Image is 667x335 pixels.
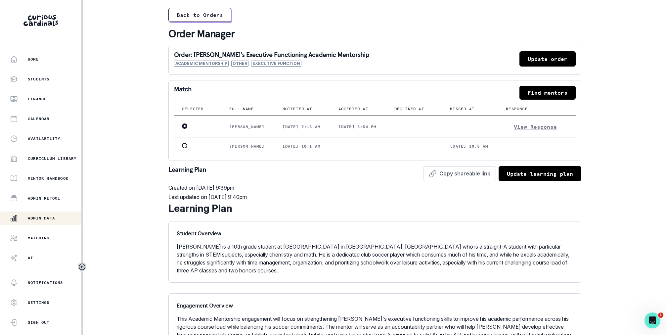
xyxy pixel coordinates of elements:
[28,196,60,201] p: Admin Retool
[450,106,474,112] p: Missed at
[423,166,496,181] button: Copy shareable link
[519,86,576,100] button: Find mentors
[338,124,378,129] p: [DATE] 8:54 pm
[231,61,248,67] span: Other
[506,106,528,112] p: Response
[174,86,192,100] p: Match
[28,57,39,62] p: Home
[450,144,490,149] p: [DATE] 10:5 am
[168,166,206,181] p: Learning Plan
[251,61,301,67] span: Executive Function
[28,320,50,325] p: Sign Out
[283,124,323,129] p: [DATE] 9:15 am
[182,106,204,112] p: Selected
[28,255,33,261] p: AI
[28,96,47,102] p: Finance
[28,76,50,82] p: Students
[338,106,368,112] p: Accepted at
[168,201,581,216] div: Learning Plan
[28,176,68,181] p: Mentor Handbook
[28,136,60,141] p: Availability
[229,124,267,129] p: [PERSON_NAME]
[229,106,254,112] p: Full name
[499,166,581,181] button: Update learning plan
[174,51,369,58] p: Order: [PERSON_NAME]'s Executive Functioning Academic Mentorship
[28,116,50,121] p: Calendar
[28,235,50,241] p: Matching
[28,300,50,305] p: Settings
[283,144,323,149] p: [DATE] 10:1 am
[519,51,576,67] button: Update order
[78,263,86,271] button: Toggle sidebar
[168,184,581,192] p: Created on [DATE] 9:39pm
[28,280,63,285] p: Notifications
[283,106,312,112] p: Notified at
[645,312,660,328] iframe: Intercom live chat
[168,8,231,22] button: Back to Orders
[28,215,55,221] p: Admin Data
[28,156,77,161] p: Curriculum Library
[658,312,663,318] span: 1
[177,302,573,310] p: Engagement Overview
[168,193,581,201] p: Last updated on [DATE] 9:40pm
[394,106,424,112] p: Declined at
[177,243,573,274] p: [PERSON_NAME] is a 10th grade student at [GEOGRAPHIC_DATA] in [GEOGRAPHIC_DATA], [GEOGRAPHIC_DATA...
[168,27,581,40] p: Order Manager
[23,15,58,26] img: Curious Cardinals Logo
[174,61,229,67] span: Academic Mentorship
[506,121,565,132] button: View Response
[229,144,267,149] p: [PERSON_NAME]
[177,229,573,237] p: Student Overview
